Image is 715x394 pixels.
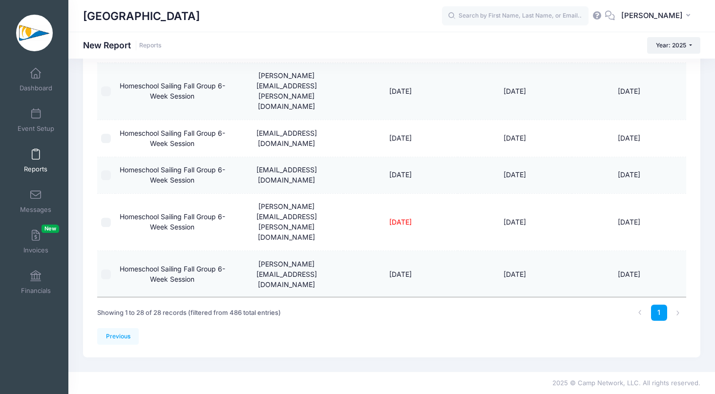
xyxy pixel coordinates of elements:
h1: New Report [83,40,162,50]
input: Search by First Name, Last Name, or Email... [442,6,589,26]
td: [DATE] [572,194,686,251]
td: [EMAIL_ADDRESS][DOMAIN_NAME] [230,120,344,157]
span: Financials [21,287,51,295]
td: Homeschool Sailing Fall Group 6-Week Session [115,63,230,120]
td: [DATE] [572,63,686,120]
div: Showing 1 to 28 of 28 records (filtered from 486 total entries) [97,302,281,324]
a: InvoicesNew [13,225,59,259]
a: Reports [139,42,162,49]
td: [DATE] [458,251,572,298]
span: [DATE] [389,87,412,95]
a: Reports [13,144,59,178]
a: Messages [13,184,59,218]
td: [DATE] [458,157,572,194]
td: [DATE] [458,120,572,157]
span: [DATE] [389,218,412,226]
span: Year: 2025 [656,41,686,49]
td: Homeschool Sailing Fall Group 6-Week Session [115,157,230,194]
span: New [42,225,59,233]
span: [PERSON_NAME] [621,10,683,21]
td: [DATE] [458,63,572,120]
td: [DATE] [458,194,572,251]
span: Reports [24,165,47,173]
span: Invoices [23,246,48,254]
td: [EMAIL_ADDRESS][DOMAIN_NAME] [230,157,344,194]
td: [PERSON_NAME][EMAIL_ADDRESS][PERSON_NAME][DOMAIN_NAME] [230,63,344,120]
a: 1 [651,305,667,321]
img: Clearwater Community Sailing Center [16,15,53,51]
a: Dashboard [13,62,59,97]
td: Homeschool Sailing Fall Group 6-Week Session [115,120,230,157]
a: Event Setup [13,103,59,137]
button: [PERSON_NAME] [615,5,700,27]
td: [DATE] [572,251,686,298]
td: [DATE] [572,120,686,157]
td: [PERSON_NAME][EMAIL_ADDRESS][DOMAIN_NAME] [230,251,344,298]
span: Event Setup [18,124,54,133]
a: Previous [97,328,139,345]
span: Messages [20,206,51,214]
h1: [GEOGRAPHIC_DATA] [83,5,200,27]
span: [DATE] [389,170,412,179]
span: [DATE] [389,134,412,142]
span: Dashboard [20,84,52,92]
button: Year: 2025 [647,37,700,54]
span: [DATE] [389,270,412,278]
td: [PERSON_NAME][EMAIL_ADDRESS][PERSON_NAME][DOMAIN_NAME] [230,194,344,251]
a: Financials [13,265,59,299]
td: [DATE] [572,157,686,194]
td: Homeschool Sailing Fall Group 6-Week Session [115,194,230,251]
span: 2025 © Camp Network, LLC. All rights reserved. [552,379,700,387]
td: Homeschool Sailing Fall Group 6-Week Session [115,251,230,298]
